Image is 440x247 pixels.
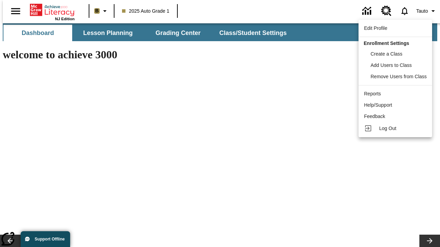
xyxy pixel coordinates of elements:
[371,62,412,68] span: Add Users to Class
[364,40,409,46] span: Enrollment Settings
[364,102,392,108] span: Help/Support
[371,51,403,57] span: Create a Class
[379,126,396,131] span: Log Out
[364,25,387,31] span: Edit Profile
[371,74,427,79] span: Remove Users from Class
[364,91,381,96] span: Reports
[364,114,385,119] span: Feedback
